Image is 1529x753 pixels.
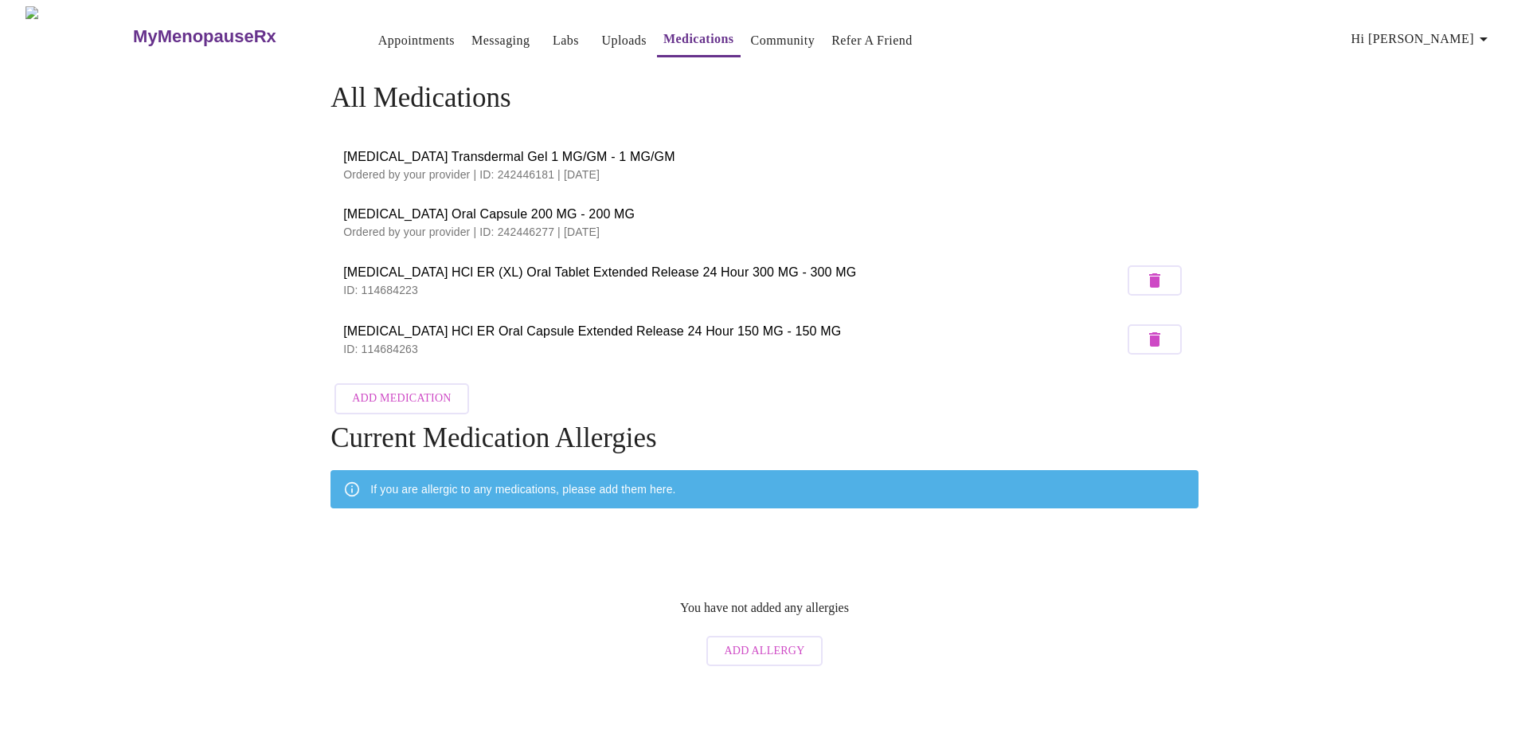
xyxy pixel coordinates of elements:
[343,282,1124,298] p: ID: 114684223
[352,389,451,409] span: Add Medication
[343,224,1186,240] p: Ordered by your provider | ID: 242446277 | [DATE]
[133,26,276,47] h3: MyMenopauseRx
[553,29,579,52] a: Labs
[25,6,131,66] img: MyMenopauseRx Logo
[131,9,340,65] a: MyMenopauseRx
[343,322,1124,341] span: [MEDICAL_DATA] HCl ER Oral Capsule Extended Release 24 Hour 150 MG - 150 MG
[540,25,591,57] button: Labs
[663,28,734,50] a: Medications
[343,341,1124,357] p: ID: 114684263
[343,263,1124,282] span: [MEDICAL_DATA] HCl ER (XL) Oral Tablet Extended Release 24 Hour 300 MG - 300 MG
[370,475,675,504] div: If you are allergic to any medications, please add them here.
[334,383,468,414] button: Add Medication
[471,29,530,52] a: Messaging
[330,422,1199,454] h4: Current Medication Allergies
[1351,28,1493,50] span: Hi [PERSON_NAME]
[465,25,536,57] button: Messaging
[680,601,849,615] p: You have not added any allergies
[724,641,804,661] span: Add Allergy
[378,29,455,52] a: Appointments
[745,25,822,57] button: Community
[595,25,653,57] button: Uploads
[825,25,919,57] button: Refer a Friend
[657,23,741,57] button: Medications
[343,147,1186,167] span: [MEDICAL_DATA] Transdermal Gel 1 MG/GM - 1 MG/GM
[601,29,647,52] a: Uploads
[343,167,1186,182] p: Ordered by your provider | ID: 242446181 | [DATE]
[706,636,822,667] button: Add Allergy
[343,205,1186,224] span: [MEDICAL_DATA] Oral Capsule 200 MG - 200 MG
[372,25,461,57] button: Appointments
[330,82,1199,114] h4: All Medications
[1345,23,1500,55] button: Hi [PERSON_NAME]
[751,29,815,52] a: Community
[831,29,913,52] a: Refer a Friend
